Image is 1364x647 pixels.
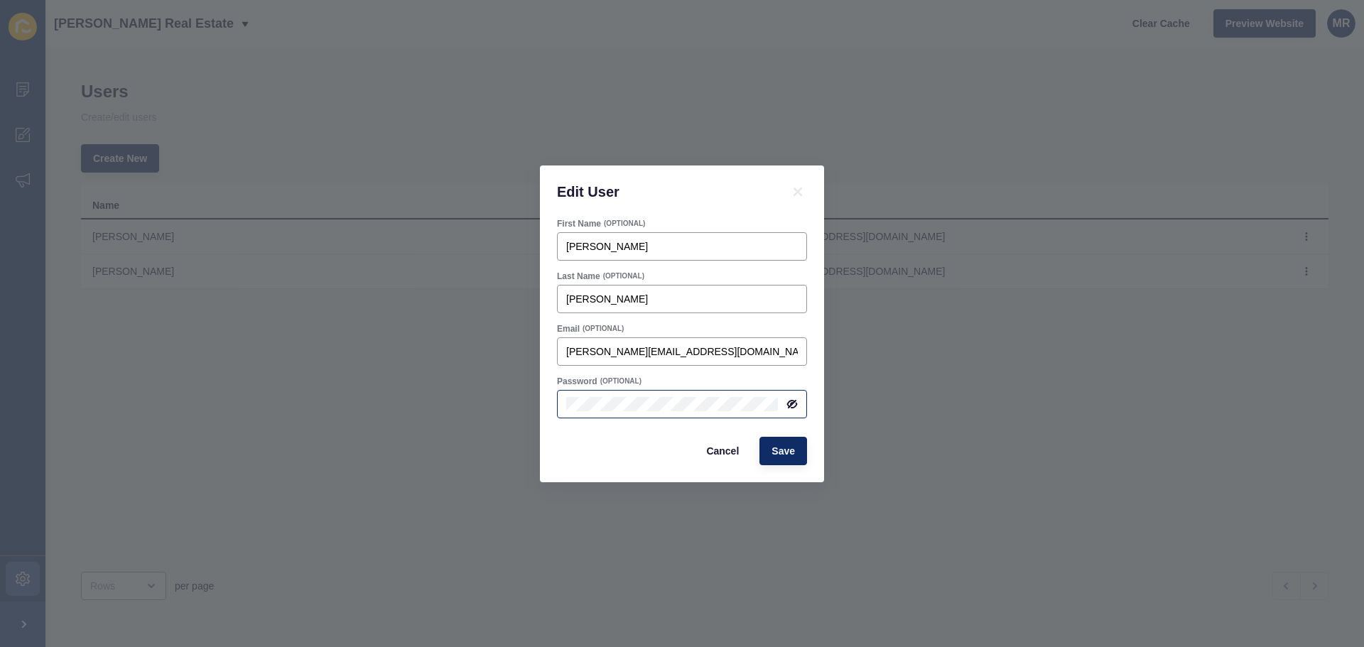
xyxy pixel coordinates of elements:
h1: Edit User [557,183,772,201]
label: Password [557,376,597,387]
button: Save [759,437,807,465]
span: Cancel [706,444,739,458]
span: (OPTIONAL) [603,271,644,281]
label: Last Name [557,271,600,282]
span: Save [772,444,795,458]
button: Cancel [694,437,751,465]
span: (OPTIONAL) [583,324,624,334]
label: Email [557,323,580,335]
span: (OPTIONAL) [600,376,642,386]
label: First Name [557,218,601,229]
span: (OPTIONAL) [604,219,645,229]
